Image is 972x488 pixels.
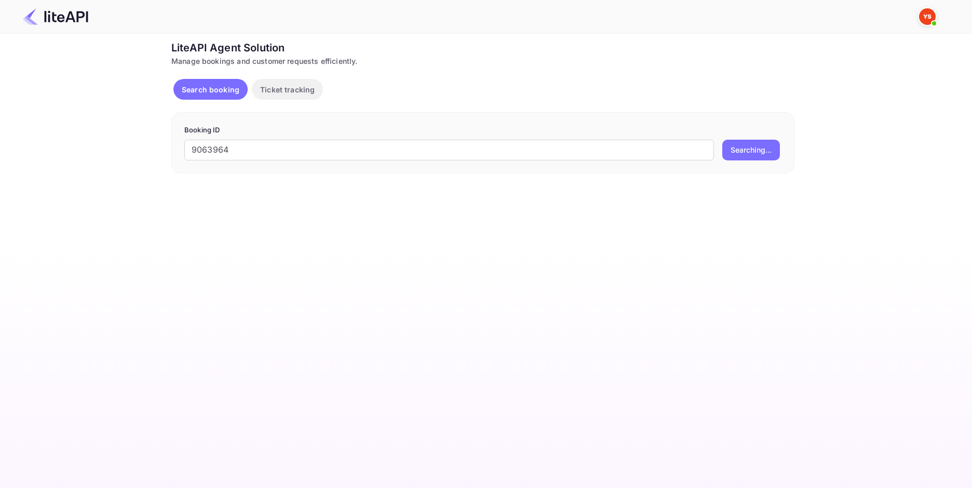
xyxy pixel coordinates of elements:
img: LiteAPI Logo [23,8,88,25]
input: Enter Booking ID (e.g., 63782194) [184,140,714,160]
div: LiteAPI Agent Solution [171,40,794,56]
p: Booking ID [184,125,781,135]
button: Searching... [722,140,780,160]
p: Ticket tracking [260,84,315,95]
div: Manage bookings and customer requests efficiently. [171,56,794,66]
img: Yandex Support [919,8,936,25]
p: Search booking [182,84,239,95]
